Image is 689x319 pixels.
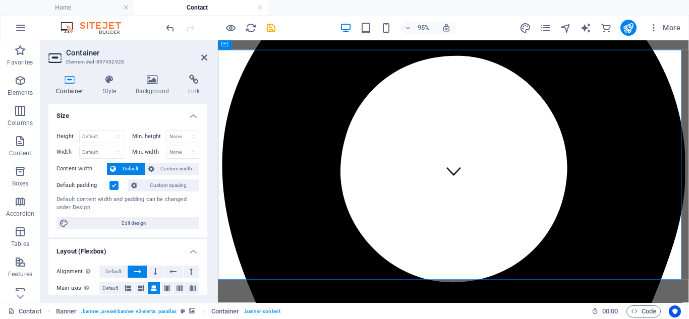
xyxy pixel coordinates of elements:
[48,104,207,122] h4: Size
[631,305,656,317] span: Code
[134,2,268,13] h4: Contact
[8,270,32,278] p: Features
[8,119,33,127] p: Columns
[128,75,181,96] h4: Background
[540,22,552,34] button: pages
[119,163,142,175] span: Default
[7,58,33,67] p: Favorites
[132,149,166,155] label: Min. width
[58,22,134,34] img: Editor Logo
[12,179,29,187] p: Boxes
[609,307,611,315] span: :
[56,134,79,139] label: Height
[72,217,196,229] span: Edit design
[164,22,176,34] i: Undo: Change text (Ctrl+Z)
[600,22,612,34] i: Commerce
[620,20,637,36] button: publish
[107,163,145,175] button: Default
[56,149,79,155] label: Width
[520,22,532,34] button: design
[8,89,33,97] p: Elements
[56,305,77,317] span: Click to select. Double-click to edit
[56,282,99,294] label: Main axis
[9,149,31,157] p: Content
[48,239,207,258] h4: Layout (Flexbox)
[600,22,612,34] button: commerce
[626,305,661,317] button: Code
[11,240,29,248] p: Tables
[622,22,634,34] i: Publish
[400,22,436,34] button: 95%
[56,305,280,317] nav: breadcrumb
[602,305,618,317] span: 00 00
[132,134,166,139] label: Min. height
[81,305,177,317] span: . banner .preset-banner-v3-alerta .parallax
[442,23,451,32] i: On resize automatically adjust zoom level to fit chosen device.
[244,305,280,317] span: . banner-content
[540,22,551,34] i: Pages (Ctrl+Alt+S)
[56,179,109,192] label: Default padding
[66,48,207,57] h2: Container
[145,163,199,175] button: Custom width
[181,308,185,314] i: This element is a customizable preset
[102,282,118,294] span: Default
[520,22,531,34] i: Design (Ctrl+Alt+Y)
[592,305,618,317] h6: Session time
[265,22,277,34] button: save
[99,266,127,278] button: Default
[128,179,199,192] button: Custom spacing
[8,305,41,317] a: Click to cancel selection. Double-click to open Pages
[56,196,199,212] div: Default content width and padding can be changed under Design.
[189,308,195,314] i: This element contains a background
[56,266,99,278] label: Alignment
[265,22,277,34] i: Save (Ctrl+S)
[245,22,257,34] i: Reload page
[105,266,121,278] span: Default
[580,22,592,34] button: text_generator
[580,22,592,34] i: AI Writer
[560,22,572,34] button: navigator
[416,22,432,34] h6: 95%
[99,282,122,294] button: Default
[56,163,107,175] label: Content width
[56,217,199,229] button: Edit design
[164,22,176,34] button: undo
[669,305,681,317] button: Usercentrics
[645,20,684,36] button: More
[224,22,237,34] button: Click here to leave preview mode and continue editing
[560,22,571,34] i: Navigator
[211,305,240,317] span: Click to select. Double-click to edit
[649,23,680,33] span: More
[6,210,34,218] p: Accordion
[140,179,196,192] span: Custom spacing
[181,75,207,96] h4: Link
[95,75,128,96] h4: Style
[48,75,95,96] h4: Container
[245,22,257,34] button: reload
[66,57,187,67] h3: Element #ed-897452928
[157,163,196,175] span: Custom width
